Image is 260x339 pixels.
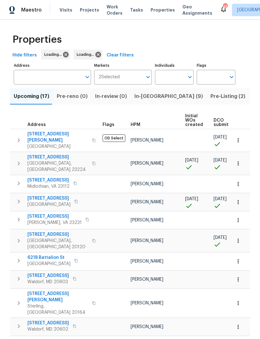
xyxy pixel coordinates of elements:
span: [STREET_ADDRESS] [27,195,70,201]
span: Visits [60,7,72,13]
span: Flags [103,123,114,127]
span: [PERSON_NAME] [131,301,163,305]
span: [STREET_ADDRESS][PERSON_NAME] [27,131,88,143]
button: Clear Filters [104,50,136,61]
span: Address [27,123,46,127]
span: [DATE] [185,197,198,201]
span: Hide filters [12,51,37,59]
button: Open [83,73,92,81]
span: [STREET_ADDRESS] [27,231,88,238]
span: [GEOGRAPHIC_DATA], [GEOGRAPHIC_DATA] 23224 [27,160,88,173]
span: Initial WOs created [185,114,203,127]
span: [STREET_ADDRESS] [27,177,70,183]
span: Upcoming (17) [14,92,49,101]
span: [GEOGRAPHIC_DATA] [27,201,70,208]
span: [GEOGRAPHIC_DATA], [GEOGRAPHIC_DATA] 20120 [27,238,88,250]
span: [DATE] [214,135,227,139]
span: OD Select [103,134,125,142]
label: Address [14,64,91,67]
span: [DATE] [214,197,227,201]
button: Hide filters [10,50,39,61]
div: Loading... [41,50,70,60]
span: Tasks [130,8,143,12]
span: Projects [80,7,99,13]
span: Properties [12,36,62,43]
span: Geo Assignments [182,4,212,16]
span: [STREET_ADDRESS][PERSON_NAME] [27,291,88,303]
button: Open [227,73,236,81]
span: [PERSON_NAME] [131,138,163,143]
span: 2 Selected [99,75,120,80]
span: [STREET_ADDRESS] [27,320,69,326]
span: [DATE] [214,158,227,162]
span: [PERSON_NAME], VA 23231 [27,220,82,226]
span: DCO submitted [214,118,236,127]
span: Loading... [77,51,97,58]
span: In-[GEOGRAPHIC_DATA] (9) [134,92,203,101]
span: [PERSON_NAME] [131,259,163,264]
span: In-review (0) [95,92,127,101]
span: Pre-Listing (2) [210,92,245,101]
span: Waldorf, MD 20603 [27,279,69,285]
span: Work Orders [107,4,123,16]
button: Open [144,73,152,81]
span: [PERSON_NAME] [131,325,163,329]
label: Individuals [155,64,194,67]
span: Midlothian, VA 23112 [27,183,70,190]
span: [PERSON_NAME] [131,182,163,186]
label: Markets [94,64,152,67]
div: 45 [223,4,227,10]
span: [STREET_ADDRESS] [27,213,82,220]
span: [STREET_ADDRESS] [27,273,69,279]
span: [PERSON_NAME] [131,277,163,282]
span: [PERSON_NAME] [131,161,163,166]
span: [DATE] [214,235,227,240]
span: Pre-reno (0) [57,92,88,101]
span: Clear Filters [107,51,134,59]
span: [STREET_ADDRESS] [27,154,88,160]
span: Sterling, [GEOGRAPHIC_DATA] 20164 [27,303,88,316]
span: Loading... [44,51,64,58]
span: Waldorf, MD 20602 [27,326,69,332]
span: [GEOGRAPHIC_DATA] [27,261,70,267]
span: [DATE] [185,158,198,162]
span: HPM [131,123,140,127]
span: [PERSON_NAME] [131,200,163,204]
div: Loading... [74,50,102,60]
label: Flags [197,64,235,67]
span: [GEOGRAPHIC_DATA] [27,143,88,150]
span: Maestro [21,7,42,13]
button: Open [185,73,194,81]
span: [PERSON_NAME] [131,239,163,243]
span: 6218 Battalion St [27,254,70,261]
span: [PERSON_NAME] [131,218,163,222]
span: Properties [151,7,175,13]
